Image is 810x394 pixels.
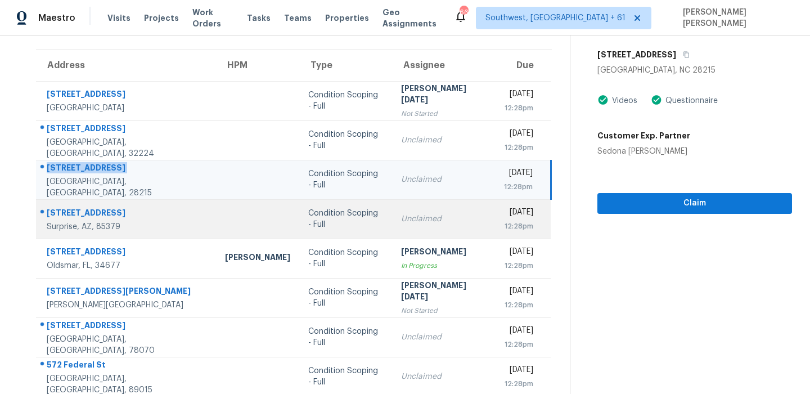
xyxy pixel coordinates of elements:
th: HPM [216,50,299,81]
div: 572 Federal St [47,359,207,373]
div: [DATE] [504,207,534,221]
div: [DATE] [504,167,533,181]
div: 12:28pm [504,339,534,350]
img: Artifact Present Icon [597,94,609,106]
th: Assignee [392,50,495,81]
div: 12:28pm [504,260,534,271]
div: Videos [609,95,637,106]
div: [PERSON_NAME][DATE] [401,83,486,108]
div: Condition Scoping - Full [308,168,383,191]
img: Artifact Present Icon [651,94,662,106]
span: Projects [144,12,179,24]
div: [STREET_ADDRESS] [47,88,207,102]
div: Condition Scoping - Full [308,89,383,112]
th: Due [495,50,551,81]
div: 12:28pm [504,378,534,389]
div: Not Started [401,305,486,316]
h5: [STREET_ADDRESS] [597,49,676,60]
div: [DATE] [504,88,534,102]
span: Visits [107,12,130,24]
div: 12:28pm [504,142,534,153]
div: 665 [460,7,467,18]
span: Southwest, [GEOGRAPHIC_DATA] + 61 [485,12,625,24]
div: [GEOGRAPHIC_DATA], [GEOGRAPHIC_DATA], 28215 [47,176,207,199]
div: [DATE] [504,128,534,142]
div: [STREET_ADDRESS] [47,123,207,137]
span: Maestro [38,12,75,24]
th: Address [36,50,216,81]
div: Unclaimed [401,371,486,382]
button: Copy Address [676,44,691,65]
div: [STREET_ADDRESS][PERSON_NAME] [47,285,207,299]
div: [DATE] [504,325,534,339]
div: Unclaimed [401,135,486,146]
div: Oldsmar, FL, 34677 [47,260,207,271]
span: Work Orders [192,7,233,29]
div: Condition Scoping - Full [308,208,383,230]
div: [STREET_ADDRESS] [47,320,207,334]
div: [GEOGRAPHIC_DATA], [GEOGRAPHIC_DATA], 32224 [47,137,207,159]
div: Surprise, AZ, 85379 [47,221,207,232]
div: [GEOGRAPHIC_DATA], NC 28215 [597,65,792,76]
button: Claim [597,193,792,214]
div: Questionnaire [662,95,718,106]
div: [DATE] [504,285,534,299]
div: 12:28pm [504,181,533,192]
div: [STREET_ADDRESS] [47,207,207,221]
div: [DATE] [504,246,534,260]
div: Not Started [401,108,486,119]
div: [PERSON_NAME] [225,252,290,266]
div: [PERSON_NAME][DATE] [401,280,486,305]
div: [STREET_ADDRESS] [47,246,207,260]
div: Sedona [PERSON_NAME] [597,146,690,157]
span: Tasks [247,14,271,22]
div: In Progress [401,260,486,271]
span: [PERSON_NAME] [PERSON_NAME] [678,7,793,29]
span: Geo Assignments [382,7,441,29]
div: 12:28pm [504,221,534,232]
div: Unclaimed [401,174,486,185]
div: Condition Scoping - Full [308,326,383,348]
span: Claim [606,196,783,211]
div: 12:28pm [504,299,534,311]
div: [STREET_ADDRESS] [47,162,207,176]
div: Condition Scoping - Full [308,129,383,151]
span: Teams [284,12,312,24]
th: Type [299,50,392,81]
h5: Customer Exp. Partner [597,130,690,141]
span: Properties [325,12,369,24]
div: [GEOGRAPHIC_DATA] [47,102,207,114]
div: [DATE] [504,364,534,378]
div: 12:28pm [504,102,534,114]
div: Condition Scoping - Full [308,365,383,388]
div: [GEOGRAPHIC_DATA], [GEOGRAPHIC_DATA], 78070 [47,334,207,356]
div: Unclaimed [401,332,486,343]
div: Unclaimed [401,213,486,225]
div: Condition Scoping - Full [308,286,383,309]
div: [PERSON_NAME] [401,246,486,260]
div: [PERSON_NAME][GEOGRAPHIC_DATA] [47,299,207,311]
div: Condition Scoping - Full [308,247,383,270]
